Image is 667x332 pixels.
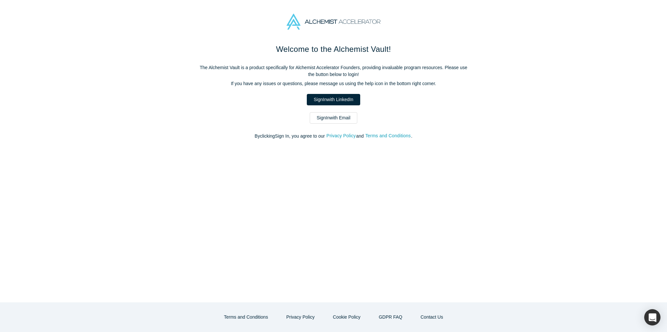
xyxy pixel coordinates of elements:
button: Privacy Policy [326,132,356,140]
p: If you have any issues or questions, please message us using the help icon in the bottom right co... [197,80,470,87]
a: SignInwith LinkedIn [307,94,360,105]
button: Cookie Policy [326,311,367,323]
button: Contact Us [414,311,450,323]
button: Privacy Policy [279,311,321,323]
p: The Alchemist Vault is a product specifically for Alchemist Accelerator Founders, providing inval... [197,64,470,78]
button: Terms and Conditions [365,132,411,140]
a: GDPR FAQ [372,311,409,323]
h1: Welcome to the Alchemist Vault! [197,43,470,55]
button: Terms and Conditions [217,311,275,323]
p: By clicking Sign In , you agree to our and . [197,133,470,140]
img: Alchemist Accelerator Logo [287,14,380,30]
a: SignInwith Email [310,112,357,124]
